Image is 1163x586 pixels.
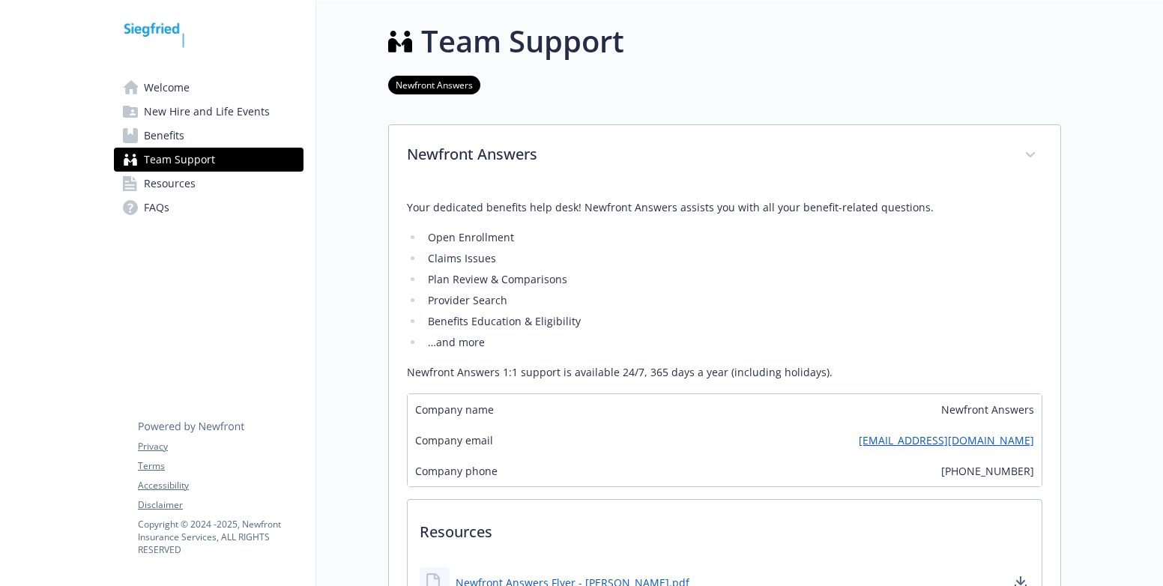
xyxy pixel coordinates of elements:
[423,250,1042,268] li: Claims Issues
[114,148,303,172] a: Team Support
[407,199,1042,217] p: Your dedicated benefits help desk! Newfront Answers assists you with all your benefit-related que...
[138,479,303,492] a: Accessibility
[114,172,303,196] a: Resources
[114,124,303,148] a: Benefits
[114,100,303,124] a: New Hire and Life Events
[415,402,494,417] span: Company name
[423,292,1042,309] li: Provider Search
[144,124,184,148] span: Benefits
[144,196,169,220] span: FAQs
[138,440,303,453] a: Privacy
[859,432,1034,448] a: [EMAIL_ADDRESS][DOMAIN_NAME]
[144,76,190,100] span: Welcome
[144,172,196,196] span: Resources
[941,402,1034,417] span: Newfront Answers
[415,432,493,448] span: Company email
[941,463,1034,479] span: [PHONE_NUMBER]
[138,459,303,473] a: Terms
[423,229,1042,247] li: Open Enrollment
[407,143,1006,166] p: Newfront Answers
[423,271,1042,289] li: Plan Review & Comparisons
[388,77,480,91] a: Newfront Answers
[138,498,303,512] a: Disclaimer
[408,500,1042,555] p: Resources
[144,148,215,172] span: Team Support
[423,333,1042,351] li: …and more
[389,125,1060,187] div: Newfront Answers
[423,312,1042,330] li: Benefits Education & Eligibility
[144,100,270,124] span: New Hire and Life Events
[415,463,498,479] span: Company phone
[421,19,624,64] h1: Team Support
[138,518,303,556] p: Copyright © 2024 - 2025 , Newfront Insurance Services, ALL RIGHTS RESERVED
[407,363,1042,381] p: Newfront Answers 1:1 support is available 24/7, 365 days a year (including holidays).
[114,196,303,220] a: FAQs
[114,76,303,100] a: Welcome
